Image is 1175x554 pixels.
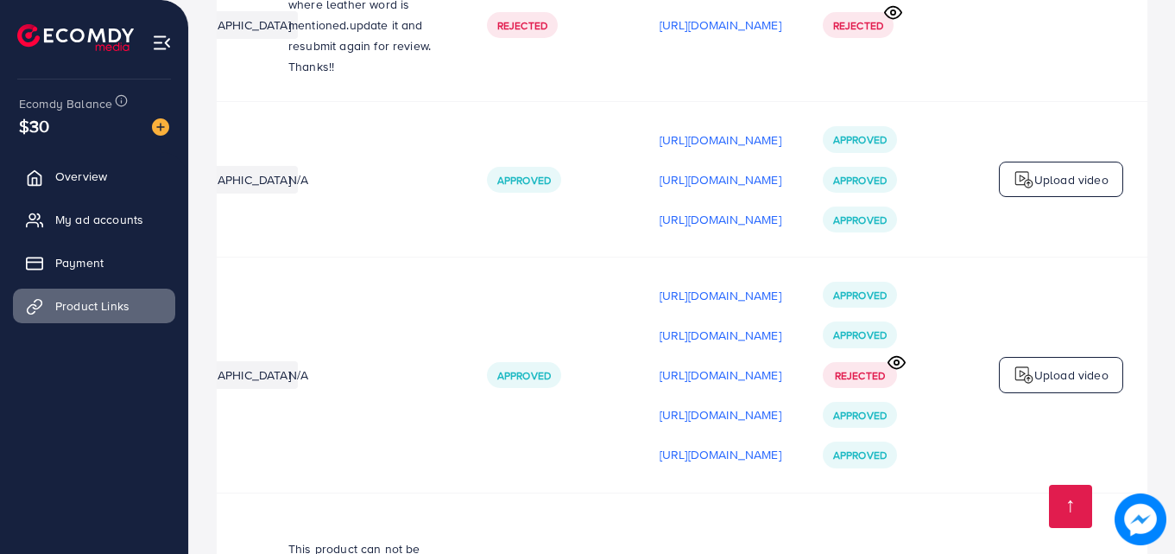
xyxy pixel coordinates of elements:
img: logo [1014,365,1034,385]
p: Upload video [1034,365,1109,385]
span: Ecomdy Balance [19,95,112,112]
span: Rejected [497,18,547,33]
p: [URL][DOMAIN_NAME] [660,285,781,306]
a: My ad accounts [13,202,175,237]
li: [GEOGRAPHIC_DATA] [166,361,298,389]
span: Approved [833,328,887,342]
span: My ad accounts [55,211,143,228]
img: logo [1014,169,1034,190]
p: [URL][DOMAIN_NAME] [660,444,781,465]
span: Rejected [835,368,885,383]
li: [GEOGRAPHIC_DATA] [166,11,298,39]
img: image [152,118,169,136]
a: Product Links [13,289,175,323]
p: [URL][DOMAIN_NAME] [660,325,781,346]
span: Payment [55,254,104,271]
span: Product Links [55,297,130,315]
span: $30 [19,113,49,138]
p: [URL][DOMAIN_NAME] [660,404,781,425]
span: Approved [497,173,551,188]
span: Approved [833,288,887,302]
p: Upload video [1034,169,1109,190]
span: Approved [497,368,551,383]
span: Rejected [833,18,883,33]
img: image [1115,494,1166,545]
span: Approved [833,213,887,227]
a: Overview [13,159,175,194]
img: menu [152,33,172,53]
span: Overview [55,168,107,185]
p: [URL][DOMAIN_NAME] [660,130,781,150]
img: logo [17,24,134,51]
span: Approved [833,408,887,423]
span: N/A [288,366,308,384]
p: [URL][DOMAIN_NAME] [660,209,781,230]
p: [URL][DOMAIN_NAME] [660,365,781,385]
li: [GEOGRAPHIC_DATA] [166,166,298,194]
p: [URL][DOMAIN_NAME] [660,15,781,35]
a: Payment [13,245,175,280]
span: Approved [833,173,887,188]
span: Approved [833,132,887,147]
p: [URL][DOMAIN_NAME] [660,169,781,190]
span: Approved [833,448,887,462]
span: N/A [288,171,308,188]
p: Thanks!! [288,56,445,77]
